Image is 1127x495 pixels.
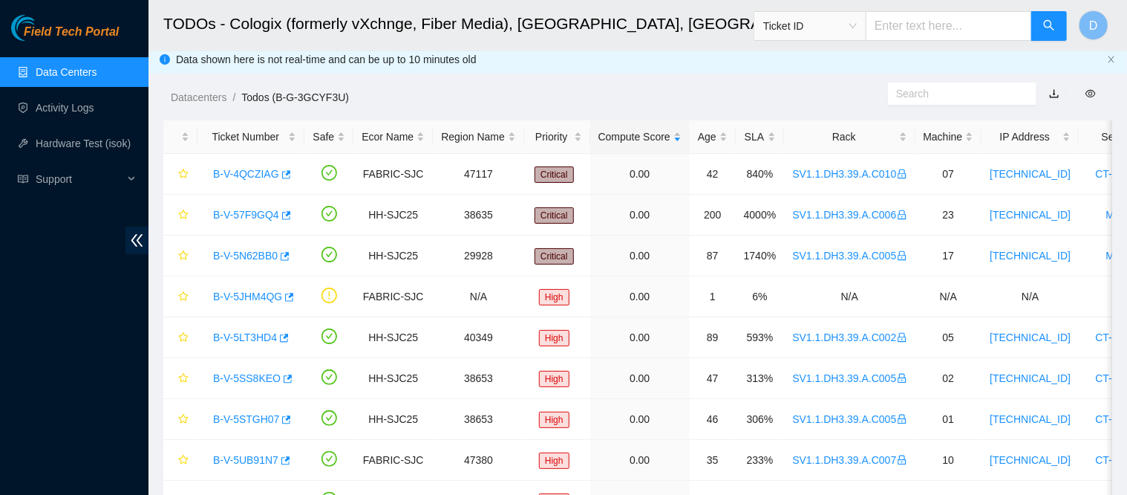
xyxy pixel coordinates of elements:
[690,440,736,481] td: 35
[539,289,569,305] span: High
[321,410,337,426] span: check-circle
[171,91,226,103] a: Datacenters
[433,276,524,317] td: N/A
[321,329,337,344] span: check-circle
[690,154,736,195] td: 42
[736,399,785,440] td: 306%
[213,413,279,425] a: B-V-5STGH07
[736,317,785,358] td: 593%
[178,373,189,385] span: star
[990,372,1071,384] a: [TECHNICAL_ID]
[590,399,690,440] td: 0.00
[241,91,349,103] a: Todos (B-G-3GCYF3U)
[897,169,907,179] span: lock
[11,27,119,46] a: Akamai TechnologiesField Tech Portal
[353,358,433,399] td: HH-SJC25
[353,399,433,440] td: HH-SJC25
[990,454,1071,466] a: [TECHNICAL_ID]
[590,154,690,195] td: 0.00
[433,236,524,276] td: 29928
[213,168,279,180] a: B-V-4QCZIAG
[1031,11,1067,41] button: search
[915,195,982,236] td: 23
[897,455,907,465] span: lock
[897,373,907,384] span: lock
[178,414,189,426] span: star
[1085,88,1096,99] span: eye
[24,25,119,39] span: Field Tech Portal
[784,276,915,317] td: N/A
[321,206,337,221] span: check-circle
[178,250,189,262] span: star
[433,399,524,440] td: 38653
[36,164,123,194] span: Support
[990,331,1071,343] a: [TECHNICAL_ID]
[539,330,569,346] span: High
[990,168,1071,180] a: [TECHNICAL_ID]
[535,207,574,224] span: Critical
[897,332,907,343] span: lock
[353,236,433,276] td: HH-SJC25
[690,195,736,236] td: 200
[171,326,189,349] button: star
[353,317,433,358] td: HH-SJC25
[792,331,906,343] a: SV1.1.DH3.39.A.C002lock
[590,317,690,358] td: 0.00
[433,154,524,195] td: 47117
[990,209,1071,221] a: [TECHNICAL_ID]
[896,85,1016,102] input: Search
[178,455,189,467] span: star
[590,236,690,276] td: 0.00
[232,91,235,103] span: /
[736,236,785,276] td: 1740%
[981,276,1079,317] td: N/A
[590,440,690,481] td: 0.00
[1049,88,1059,100] a: download
[321,288,337,303] span: exclamation-circle
[792,454,906,466] a: SV1.1.DH3.39.A.C007lock
[1089,16,1098,35] span: D
[897,210,907,220] span: lock
[915,358,982,399] td: 02
[321,247,337,262] span: check-circle
[125,227,148,254] span: double-left
[178,332,189,344] span: star
[178,291,189,303] span: star
[213,372,281,384] a: B-V-5SS8KEO
[171,366,189,390] button: star
[590,276,690,317] td: 0.00
[535,166,574,183] span: Critical
[736,195,785,236] td: 4000%
[915,276,982,317] td: N/A
[915,236,982,276] td: 17
[690,276,736,317] td: 1
[18,174,28,184] span: read
[866,11,1032,41] input: Enter text here...
[321,451,337,467] span: check-circle
[171,203,189,227] button: star
[178,169,189,181] span: star
[915,154,982,195] td: 07
[590,195,690,236] td: 0.00
[433,195,524,236] td: 38635
[171,285,189,308] button: star
[990,250,1071,262] a: [TECHNICAL_ID]
[213,454,278,466] a: B-V-5UB91N7
[690,399,736,440] td: 46
[321,369,337,385] span: check-circle
[915,317,982,358] td: 05
[178,210,189,221] span: star
[213,209,279,221] a: B-V-57F9GQ4
[915,399,982,440] td: 01
[897,414,907,424] span: lock
[539,412,569,428] span: High
[11,15,75,41] img: Akamai Technologies
[36,66,97,78] a: Data Centers
[213,291,282,302] a: B-V-5JHM4QG
[353,195,433,236] td: HH-SJC25
[763,15,857,37] span: Ticket ID
[990,413,1071,425] a: [TECHNICAL_ID]
[36,102,94,114] a: Activity Logs
[690,358,736,399] td: 47
[1107,55,1116,64] span: close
